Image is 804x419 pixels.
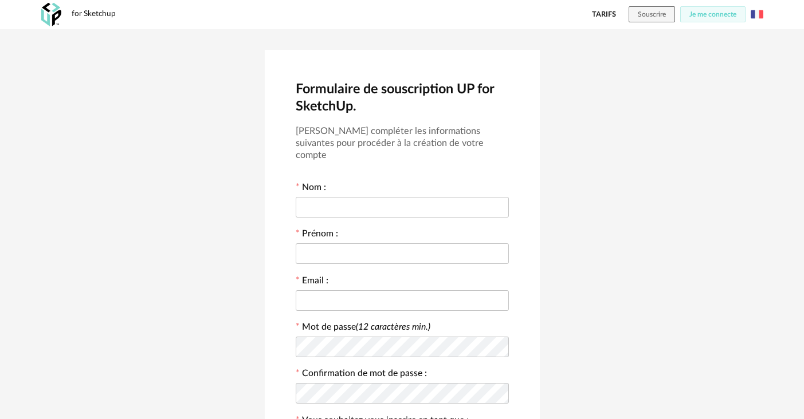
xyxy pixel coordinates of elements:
[680,6,746,22] button: Je me connecte
[751,8,763,21] img: fr
[296,125,509,161] h3: [PERSON_NAME] compléter les informations suivantes pour procéder à la création de votre compte
[296,276,328,288] label: Email :
[41,3,61,26] img: OXP
[302,322,430,331] label: Mot de passe
[296,183,326,195] label: Nom :
[72,9,116,19] div: for Sketchup
[638,11,666,18] span: Souscrire
[296,230,338,241] label: Prénom :
[689,11,736,18] span: Je me connecte
[629,6,675,22] button: Souscrire
[356,322,430,331] i: (12 caractères min.)
[296,81,509,116] h2: Formulaire de souscription UP for SketchUp.
[296,369,427,381] label: Confirmation de mot de passe :
[592,6,616,22] a: Tarifs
